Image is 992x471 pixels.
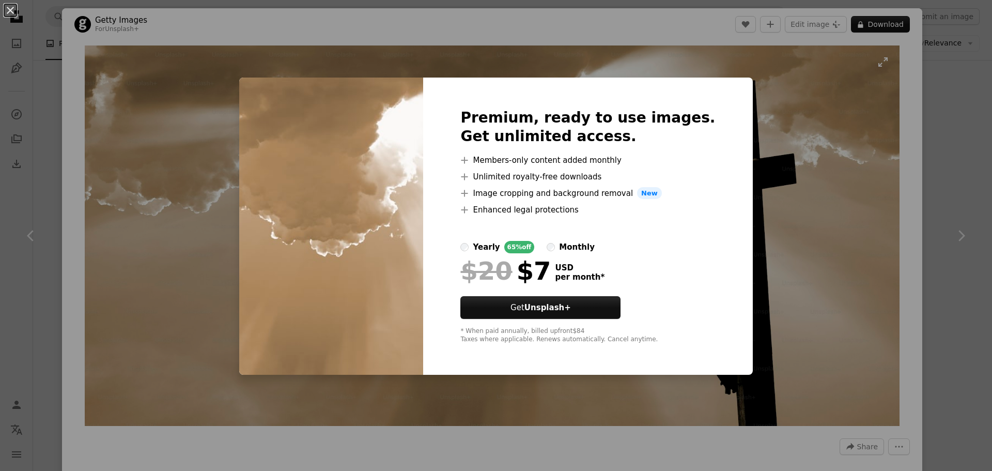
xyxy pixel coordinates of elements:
[473,241,500,253] div: yearly
[460,257,551,284] div: $7
[547,243,555,251] input: monthly
[504,241,535,253] div: 65% off
[460,154,715,166] li: Members-only content added monthly
[460,296,621,319] button: GetUnsplash+
[524,303,571,312] strong: Unsplash+
[460,204,715,216] li: Enhanced legal protections
[460,243,469,251] input: yearly65%off
[555,263,605,272] span: USD
[460,187,715,200] li: Image cropping and background removal
[559,241,595,253] div: monthly
[637,187,662,200] span: New
[460,109,715,146] h2: Premium, ready to use images. Get unlimited access.
[460,257,512,284] span: $20
[239,78,423,375] img: premium_photo-1733306520273-a877dcc37e89
[460,171,715,183] li: Unlimited royalty-free downloads
[460,327,715,344] div: * When paid annually, billed upfront $84 Taxes where applicable. Renews automatically. Cancel any...
[555,272,605,282] span: per month *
